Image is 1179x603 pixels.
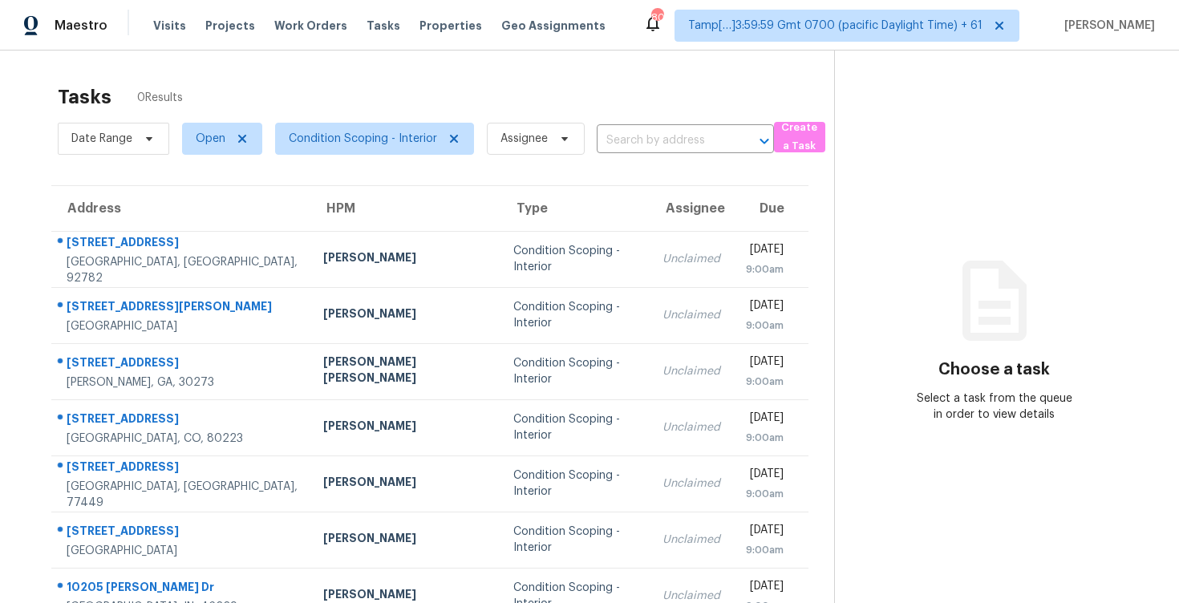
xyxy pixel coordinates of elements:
[67,431,298,447] div: [GEOGRAPHIC_DATA], CO, 80223
[500,186,650,231] th: Type
[746,466,784,486] div: [DATE]
[938,362,1050,378] h3: Choose a task
[746,318,784,334] div: 9:00am
[67,543,298,559] div: [GEOGRAPHIC_DATA]
[67,374,298,391] div: [PERSON_NAME], GA, 30273
[746,430,784,446] div: 9:00am
[662,363,720,379] div: Unclaimed
[323,354,488,390] div: [PERSON_NAME] [PERSON_NAME]
[153,18,186,34] span: Visits
[774,122,825,152] button: Create a Task
[67,234,298,254] div: [STREET_ADDRESS]
[746,297,784,318] div: [DATE]
[662,476,720,492] div: Unclaimed
[71,131,132,147] span: Date Range
[746,241,784,261] div: [DATE]
[746,522,784,542] div: [DATE]
[513,299,638,331] div: Condition Scoping - Interior
[513,524,638,556] div: Condition Scoping - Interior
[367,20,400,31] span: Tasks
[651,10,662,26] div: 805
[746,542,784,558] div: 9:00am
[650,186,733,231] th: Assignee
[67,254,298,286] div: [GEOGRAPHIC_DATA], [GEOGRAPHIC_DATA], 92782
[746,354,784,374] div: [DATE]
[915,391,1074,423] div: Select a task from the queue in order to view details
[274,18,347,34] span: Work Orders
[323,249,488,269] div: [PERSON_NAME]
[501,18,606,34] span: Geo Assignments
[753,130,776,152] button: Open
[67,298,298,318] div: [STREET_ADDRESS][PERSON_NAME]
[67,479,298,511] div: [GEOGRAPHIC_DATA], [GEOGRAPHIC_DATA], 77449
[205,18,255,34] span: Projects
[662,419,720,435] div: Unclaimed
[746,374,784,390] div: 9:00am
[746,578,784,598] div: [DATE]
[67,523,298,543] div: [STREET_ADDRESS]
[310,186,500,231] th: HPM
[67,579,298,599] div: 10205 [PERSON_NAME] Dr
[733,186,808,231] th: Due
[746,486,784,502] div: 9:00am
[323,474,488,494] div: [PERSON_NAME]
[662,307,720,323] div: Unclaimed
[746,261,784,277] div: 9:00am
[500,131,548,147] span: Assignee
[67,354,298,374] div: [STREET_ADDRESS]
[323,530,488,550] div: [PERSON_NAME]
[419,18,482,34] span: Properties
[55,18,107,34] span: Maestro
[513,411,638,443] div: Condition Scoping - Interior
[746,410,784,430] div: [DATE]
[137,90,183,106] span: 0 Results
[597,128,729,153] input: Search by address
[662,532,720,548] div: Unclaimed
[513,243,638,275] div: Condition Scoping - Interior
[58,89,111,105] h2: Tasks
[1058,18,1155,34] span: [PERSON_NAME]
[513,355,638,387] div: Condition Scoping - Interior
[67,318,298,334] div: [GEOGRAPHIC_DATA]
[67,459,298,479] div: [STREET_ADDRESS]
[688,18,982,34] span: Tamp[…]3:59:59 Gmt 0700 (pacific Daylight Time) + 61
[196,131,225,147] span: Open
[782,119,817,156] span: Create a Task
[513,467,638,500] div: Condition Scoping - Interior
[67,411,298,431] div: [STREET_ADDRESS]
[323,418,488,438] div: [PERSON_NAME]
[51,186,310,231] th: Address
[323,306,488,326] div: [PERSON_NAME]
[662,251,720,267] div: Unclaimed
[289,131,437,147] span: Condition Scoping - Interior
